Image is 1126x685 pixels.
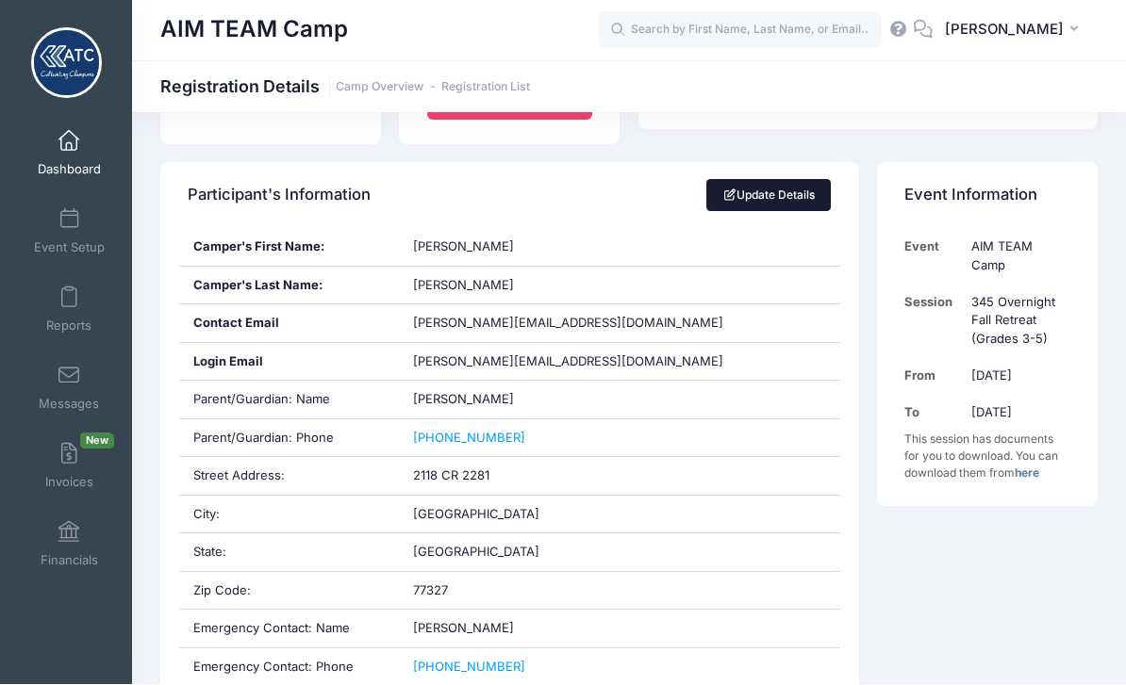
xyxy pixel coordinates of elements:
td: [DATE] [962,395,1070,432]
h1: AIM TEAM Camp [160,9,348,53]
span: [PERSON_NAME] [413,621,514,636]
h4: Event Information [904,170,1037,223]
span: [GEOGRAPHIC_DATA] [413,507,539,522]
span: Invoices [45,475,93,491]
a: Dashboard [25,121,114,187]
span: Messages [39,397,99,413]
a: here [1015,466,1039,481]
h4: Participant's Information [188,170,371,223]
a: Update Details [706,180,832,212]
td: Event [904,229,962,285]
div: Camper's Last Name: [179,268,400,305]
span: [PERSON_NAME][EMAIL_ADDRESS][DOMAIN_NAME] [413,353,723,372]
a: InvoicesNew [25,433,114,499]
h1: Registration Details [160,77,530,97]
input: Search by First Name, Last Name, or Email... [599,12,882,50]
div: Emergency Contact: Name [179,611,400,648]
span: Financials [41,553,98,569]
div: This session has documents for you to download. You can download them from [904,432,1069,482]
td: AIM TEAM Camp [962,229,1070,285]
a: [PHONE_NUMBER] [413,660,525,675]
div: Parent/Guardian: Name [179,382,400,419]
span: 2118 CR 2281 [413,468,489,483]
span: Reports [46,318,91,334]
span: [PERSON_NAME][EMAIL_ADDRESS][DOMAIN_NAME] [413,316,723,331]
div: Contact Email [179,305,400,343]
div: State: [179,534,400,572]
span: New [80,433,114,449]
a: Registration List [441,81,530,95]
span: 77327 [413,583,448,598]
td: From [904,358,962,395]
span: [PERSON_NAME] [413,392,514,407]
span: Dashboard [38,162,101,178]
a: Reports [25,277,114,343]
span: [PERSON_NAME] [945,20,1064,41]
td: 345 Overnight Fall Retreat (Grades 3-5) [962,285,1070,358]
div: City: [179,497,400,534]
a: Camp Overview [336,81,423,95]
span: [PERSON_NAME] [413,239,514,254]
span: [GEOGRAPHIC_DATA] [413,545,539,560]
div: Zip Code: [179,573,400,611]
div: Parent/Guardian: Phone [179,420,400,458]
a: Financials [25,512,114,578]
td: Session [904,285,962,358]
a: [PHONE_NUMBER] [413,431,525,446]
span: [PERSON_NAME] [413,278,514,293]
span: Event Setup [34,240,105,256]
img: AIM TEAM Camp [31,28,102,99]
td: [DATE] [962,358,1070,395]
div: Camper's First Name: [179,229,400,267]
div: Login Email [179,344,400,382]
td: To [904,395,962,432]
button: [PERSON_NAME] [933,9,1098,53]
a: Messages [25,355,114,421]
a: Event Setup [25,199,114,265]
div: Street Address: [179,458,400,496]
